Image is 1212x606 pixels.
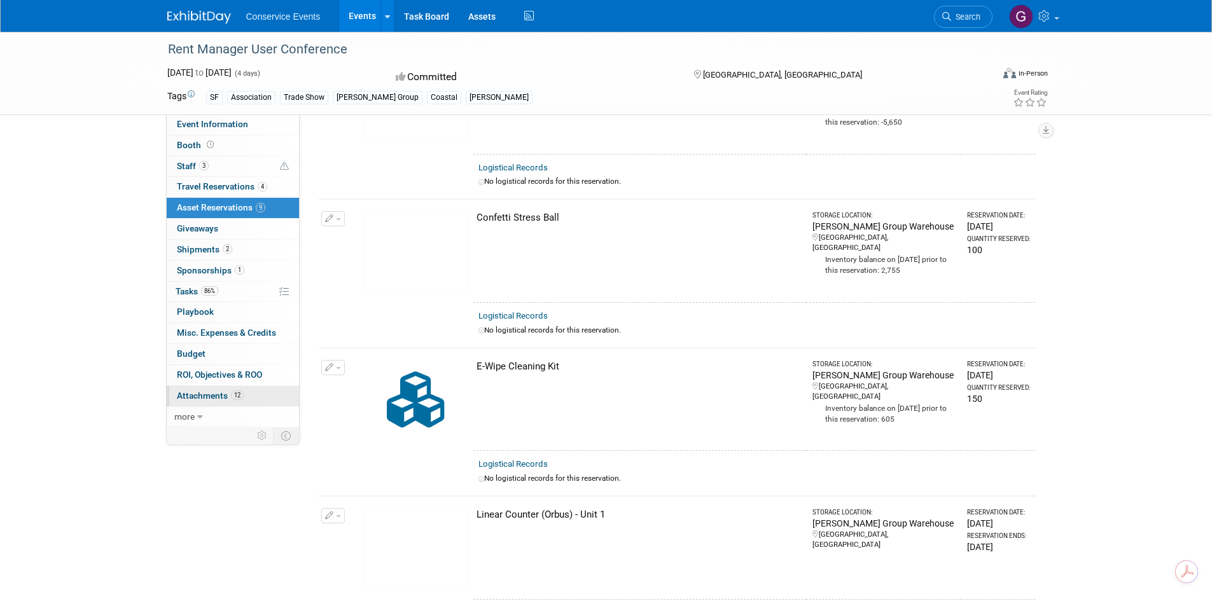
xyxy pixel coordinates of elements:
[967,541,1030,553] div: [DATE]
[1013,90,1047,96] div: Event Rating
[167,219,299,239] a: Giveaways
[1003,68,1016,78] img: Format-Inperson.png
[812,382,956,402] div: [GEOGRAPHIC_DATA], [GEOGRAPHIC_DATA]
[363,508,468,588] img: View Images
[177,265,244,275] span: Sponsorships
[466,91,533,104] div: [PERSON_NAME]
[812,233,956,253] div: [GEOGRAPHIC_DATA], [GEOGRAPHIC_DATA]
[967,220,1030,233] div: [DATE]
[167,67,232,78] span: [DATE] [DATE]
[167,135,299,156] a: Booth
[167,156,299,177] a: Staff3
[199,161,209,170] span: 3
[917,66,1048,85] div: Event Format
[934,6,993,28] a: Search
[167,323,299,343] a: Misc. Expenses & Credits
[167,114,299,135] a: Event Information
[256,203,265,212] span: 9
[193,67,205,78] span: to
[167,302,299,322] a: Playbook
[812,402,956,425] div: Inventory balance on [DATE] prior to this reservation: 605
[478,473,1031,484] div: No logistical records for this reservation.
[478,176,1031,187] div: No logistical records for this reservation.
[967,508,1030,517] div: Reservation Date:
[167,407,299,427] a: more
[258,182,267,191] span: 4
[333,91,422,104] div: [PERSON_NAME] Group
[363,360,468,439] img: Collateral-Icon-2.png
[177,327,276,338] span: Misc. Expenses & Credits
[177,181,267,191] span: Travel Reservations
[177,161,209,171] span: Staff
[812,211,956,220] div: Storage Location:
[231,390,244,400] span: 12
[812,360,956,369] div: Storage Location:
[812,105,956,128] div: Inventory balance on [DATE] prior to this reservation: -5,650
[812,220,956,233] div: [PERSON_NAME] Group Warehouse
[967,244,1030,256] div: 100
[177,119,248,129] span: Event Information
[177,369,262,380] span: ROI, Objectives & ROO
[967,369,1030,382] div: [DATE]
[177,202,265,212] span: Asset Reservations
[167,198,299,218] a: Asset Reservations9
[477,360,801,373] div: E-Wipe Cleaning Kit
[177,306,214,317] span: Playbook
[177,140,216,150] span: Booth
[280,161,289,172] span: Potential Scheduling Conflict -- at least one attendee is tagged in another overlapping event.
[477,211,801,224] div: Confetti Stress Ball
[392,66,673,88] div: Committed
[967,235,1030,244] div: Quantity Reserved:
[177,348,205,359] span: Budget
[223,244,232,254] span: 2
[703,70,862,79] span: [GEOGRAPHIC_DATA], [GEOGRAPHIC_DATA]
[167,261,299,281] a: Sponsorships1
[177,390,244,401] span: Attachments
[478,311,548,320] a: Logistical Records
[967,532,1030,541] div: Reservation Ends:
[177,244,232,254] span: Shipments
[167,282,299,302] a: Tasks86%
[167,11,231,24] img: ExhibitDay
[478,163,548,172] a: Logistical Records
[201,286,218,296] span: 86%
[167,344,299,364] a: Budget
[167,386,299,406] a: Attachments12
[363,211,468,291] img: View Images
[812,517,956,530] div: [PERSON_NAME] Group Warehouse
[812,369,956,382] div: [PERSON_NAME] Group Warehouse
[174,411,195,422] span: more
[967,392,1030,405] div: 150
[967,211,1030,220] div: Reservation Date:
[227,91,275,104] div: Association
[967,383,1030,392] div: Quantity Reserved:
[967,517,1030,530] div: [DATE]
[167,240,299,260] a: Shipments2
[967,360,1030,369] div: Reservation Date:
[812,253,956,276] div: Inventory balance on [DATE] prior to this reservation: 2,755
[177,223,218,233] span: Giveaways
[167,365,299,385] a: ROI, Objectives & ROO
[167,90,195,104] td: Tags
[280,91,328,104] div: Trade Show
[812,508,956,517] div: Storage Location:
[478,325,1031,336] div: No logistical records for this reservation.
[951,12,980,22] span: Search
[246,11,321,22] span: Conservice Events
[233,69,260,78] span: (4 days)
[235,265,244,275] span: 1
[251,427,274,444] td: Personalize Event Tab Strip
[204,140,216,149] span: Booth not reserved yet
[176,286,218,296] span: Tasks
[1018,69,1048,78] div: In-Person
[427,91,461,104] div: Coastal
[477,508,801,521] div: Linear Counter (Orbus) - Unit 1
[167,177,299,197] a: Travel Reservations4
[164,38,973,61] div: Rent Manager User Conference
[478,459,548,469] a: Logistical Records
[206,91,223,104] div: SF
[1009,4,1033,29] img: Gayle Reese
[812,530,956,550] div: [GEOGRAPHIC_DATA], [GEOGRAPHIC_DATA]
[273,427,299,444] td: Toggle Event Tabs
